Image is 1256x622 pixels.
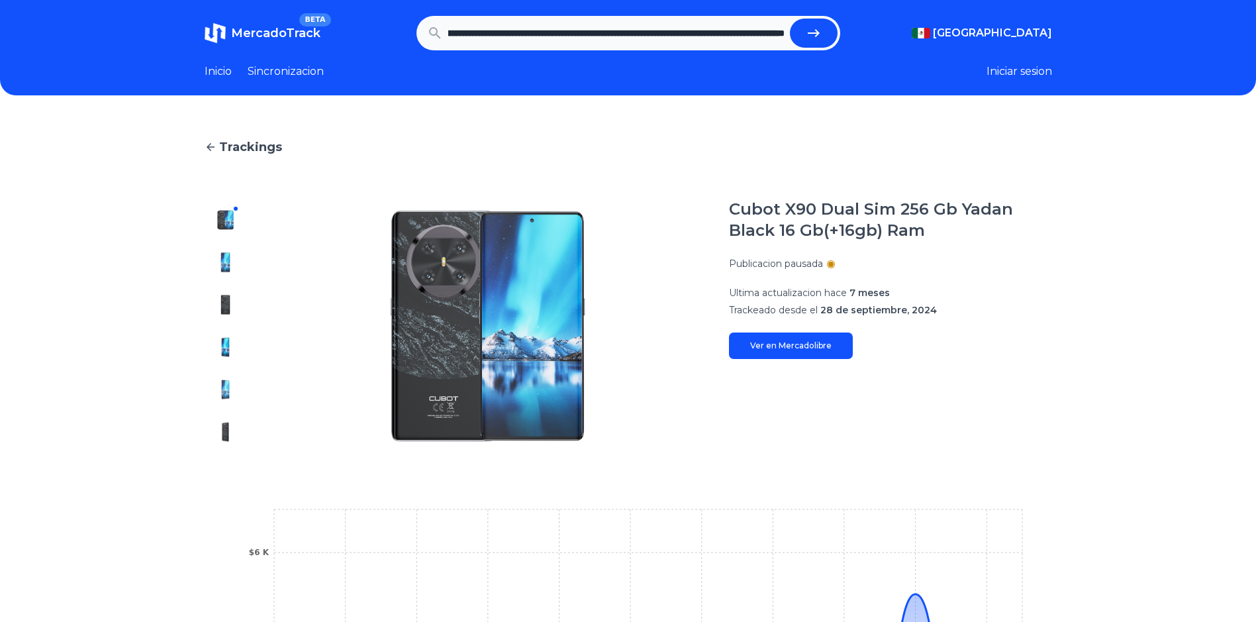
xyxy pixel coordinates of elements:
[215,421,236,442] img: Cubot X90 Dual Sim 256 Gb Yadan Black 16 Gb(+16gb) Ram
[205,23,320,44] a: MercadoTrackBETA
[729,304,818,316] span: Trackeado desde el
[820,304,937,316] span: 28 de septiembre, 2024
[987,64,1052,79] button: Iniciar sesion
[248,64,324,79] a: Sincronizacion
[299,13,330,26] span: BETA
[273,199,702,453] img: Cubot X90 Dual Sim 256 Gb Yadan Black 16 Gb(+16gb) Ram
[729,199,1052,241] h1: Cubot X90 Dual Sim 256 Gb Yadan Black 16 Gb(+16gb) Ram
[205,138,1052,156] a: Trackings
[248,548,269,557] tspan: $6 K
[219,138,282,156] span: Trackings
[849,287,890,299] span: 7 meses
[912,25,1052,41] button: [GEOGRAPHIC_DATA]
[205,64,232,79] a: Inicio
[215,379,236,400] img: Cubot X90 Dual Sim 256 Gb Yadan Black 16 Gb(+16gb) Ram
[933,25,1052,41] span: [GEOGRAPHIC_DATA]
[729,287,847,299] span: Ultima actualizacion hace
[215,294,236,315] img: Cubot X90 Dual Sim 256 Gb Yadan Black 16 Gb(+16gb) Ram
[215,337,236,358] img: Cubot X90 Dual Sim 256 Gb Yadan Black 16 Gb(+16gb) Ram
[215,252,236,273] img: Cubot X90 Dual Sim 256 Gb Yadan Black 16 Gb(+16gb) Ram
[729,257,823,270] p: Publicacion pausada
[231,26,320,40] span: MercadoTrack
[912,28,930,38] img: Mexico
[729,333,853,359] a: Ver en Mercadolibre
[215,209,236,231] img: Cubot X90 Dual Sim 256 Gb Yadan Black 16 Gb(+16gb) Ram
[205,23,226,44] img: MercadoTrack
